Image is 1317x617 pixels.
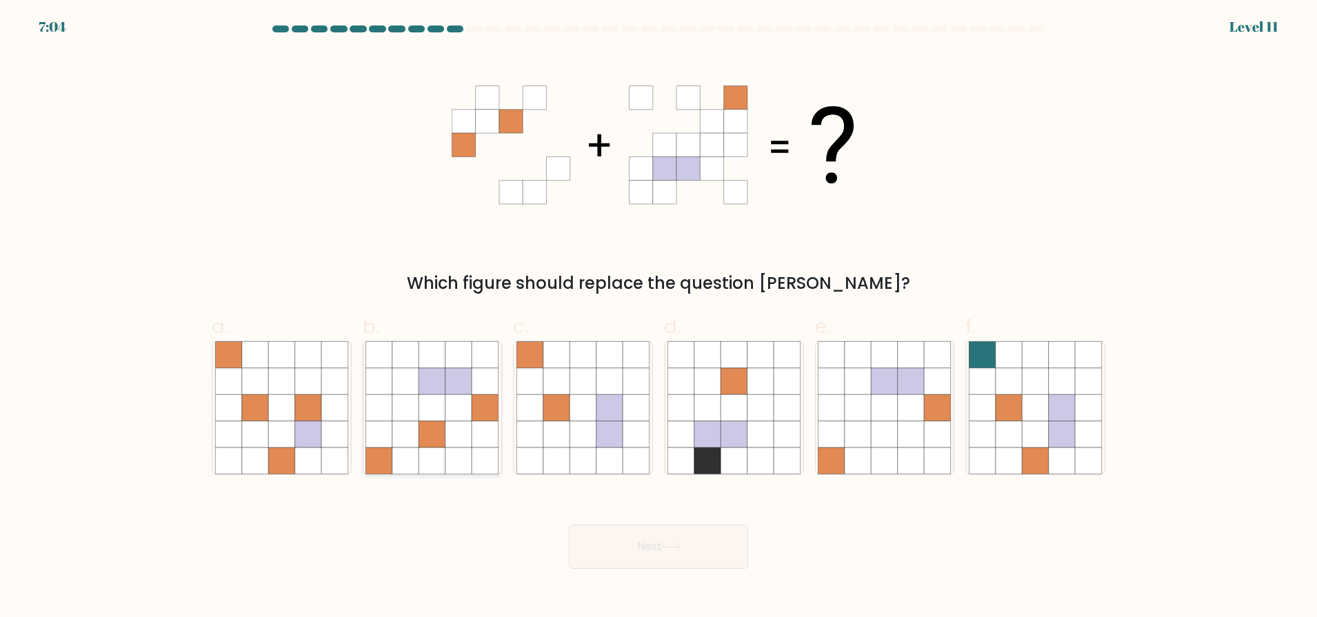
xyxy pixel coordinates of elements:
[965,313,975,340] span: f.
[815,313,830,340] span: e.
[220,271,1097,296] div: Which figure should replace the question [PERSON_NAME]?
[1229,17,1278,37] div: Level 11
[363,313,379,340] span: b.
[212,313,228,340] span: a.
[664,313,681,340] span: d.
[39,17,66,37] div: 7:04
[513,313,528,340] span: c.
[569,525,748,569] button: Next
